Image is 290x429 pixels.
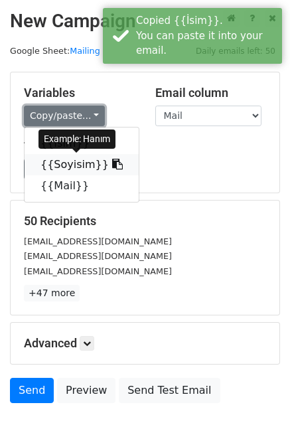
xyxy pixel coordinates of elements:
small: Google Sheet: [10,46,100,56]
a: Copy/paste... [24,106,105,126]
h5: Advanced [24,336,266,351]
a: Send [10,378,54,403]
a: {{Mail}} [25,175,139,197]
a: Send Test Email [119,378,220,403]
h5: Variables [24,86,135,100]
a: +47 more [24,285,80,301]
a: Preview [57,378,115,403]
small: [EMAIL_ADDRESS][DOMAIN_NAME] [24,266,172,276]
div: Copied {{İsim}}. You can paste it into your email. [136,13,277,58]
small: [EMAIL_ADDRESS][DOMAIN_NAME] [24,236,172,246]
a: {{İsim}} [25,133,139,154]
iframe: Chat Widget [224,365,290,429]
a: Mailing [70,46,100,56]
h2: New Campaign [10,10,280,33]
div: Example: Hanım [38,129,115,149]
small: [EMAIL_ADDRESS][DOMAIN_NAME] [24,251,172,261]
h5: Email column [155,86,267,100]
a: {{Soyisim}} [25,154,139,175]
h5: 50 Recipients [24,214,266,228]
